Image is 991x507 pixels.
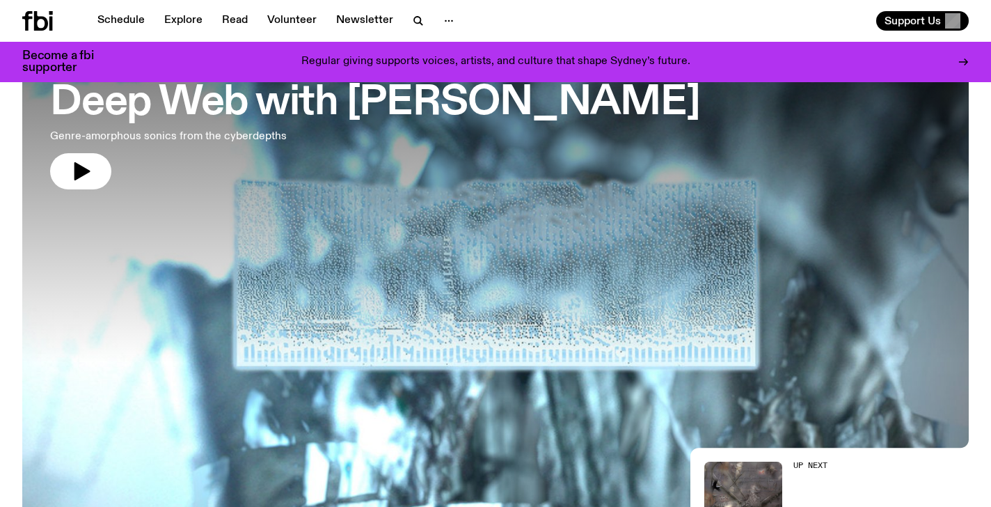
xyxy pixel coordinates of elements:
h3: Deep Web with [PERSON_NAME] [50,84,700,123]
a: Schedule [89,11,153,31]
a: Explore [156,11,211,31]
span: Support Us [885,15,941,27]
a: Read [214,11,256,31]
button: Support Us [876,11,969,31]
h3: Become a fbi supporter [22,50,111,74]
a: Newsletter [328,11,402,31]
a: Volunteer [259,11,325,31]
p: Regular giving supports voices, artists, and culture that shape Sydney’s future. [301,56,690,68]
a: Deep Web with [PERSON_NAME]Genre-amorphous sonics from the cyberdepths [50,52,700,189]
p: Genre-amorphous sonics from the cyberdepths [50,128,406,145]
h2: Up Next [793,462,897,469]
